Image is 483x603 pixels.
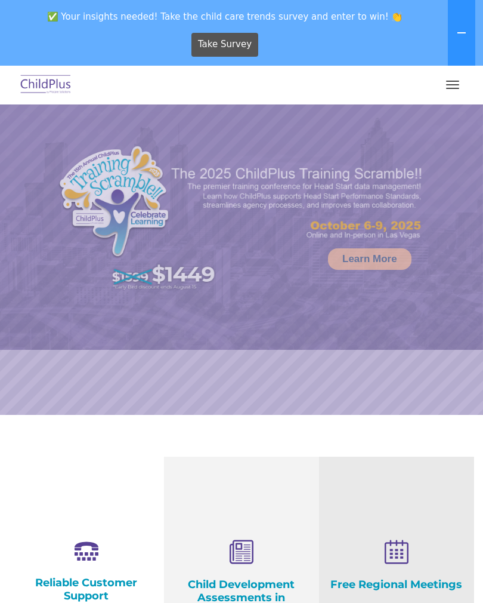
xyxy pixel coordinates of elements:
a: Take Survey [191,33,259,57]
span: Take Survey [198,34,252,55]
h4: Reliable Customer Support [18,576,155,602]
h4: Free Regional Meetings [328,578,465,591]
span: ✅ Your insights needed! Take the child care trends survey and enter to win! 👏 [5,5,445,28]
img: ChildPlus by Procare Solutions [18,71,74,99]
a: Learn More [328,248,411,270]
